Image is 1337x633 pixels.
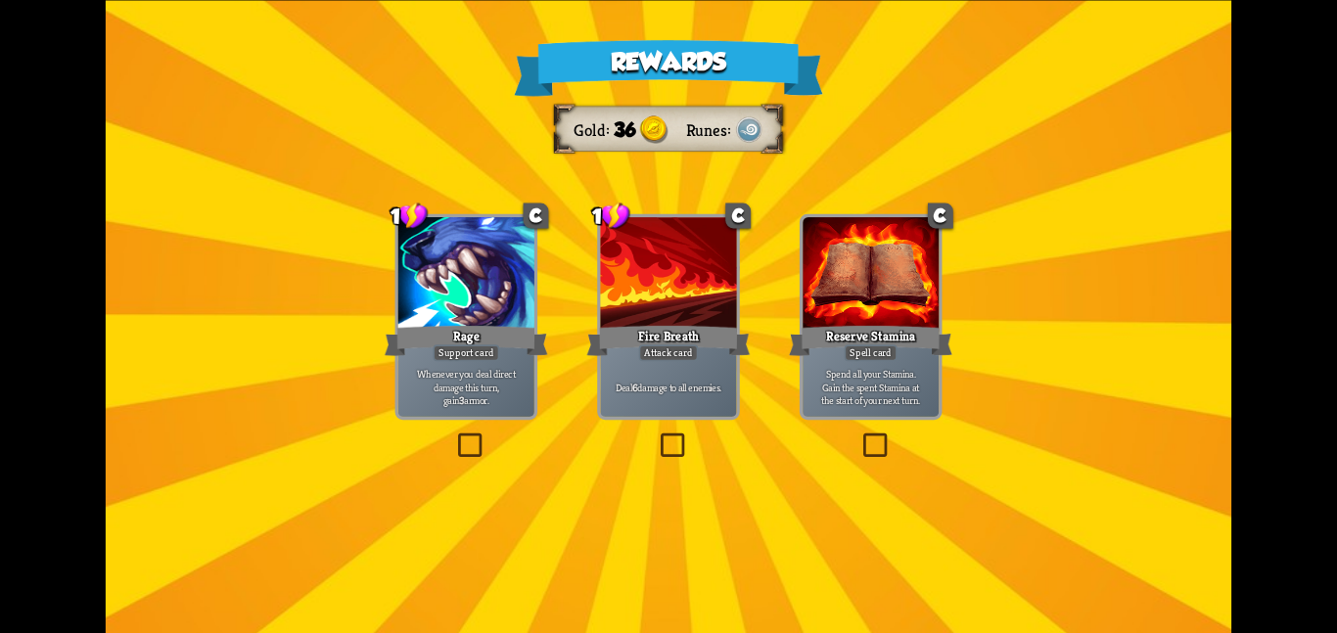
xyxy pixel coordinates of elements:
div: C [928,203,953,228]
div: Support card [433,344,499,361]
img: Gold.png [640,115,668,144]
p: Deal damage to all enemies. [604,380,733,393]
div: Runes [686,118,735,140]
div: Spell card [845,344,898,361]
b: 3 [459,393,464,407]
span: 36 [614,117,635,140]
div: Fire Breath [587,322,751,358]
p: Whenever you deal direct damage this turn, gain armor. [401,366,530,406]
div: C [524,203,549,228]
p: Spend all your Stamina. Gain the spent Stamina at the start of your next turn. [807,366,936,406]
div: C [725,203,751,228]
img: Wind.png [735,115,763,144]
b: 6 [632,380,637,393]
div: Attack card [639,344,699,361]
div: Reserve Stamina [789,322,952,358]
div: Rage [385,322,548,358]
div: Rewards [514,39,822,96]
div: 1 [391,201,429,229]
div: 1 [592,201,630,229]
div: Gold [574,118,613,140]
